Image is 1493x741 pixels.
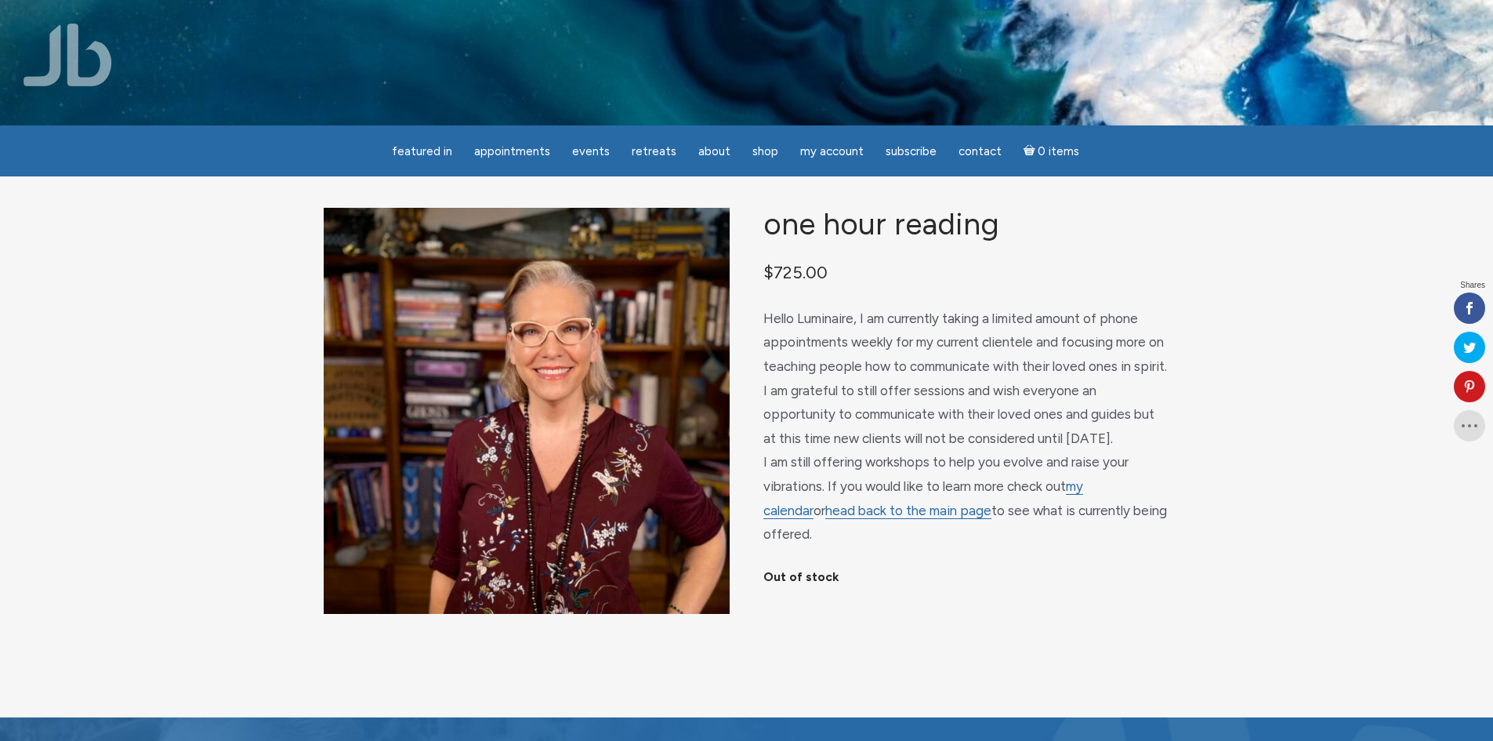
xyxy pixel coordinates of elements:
a: Events [563,136,619,167]
h1: One Hour Reading [763,208,1169,242]
a: Cart0 items [1014,135,1089,167]
a: featured in [382,136,462,167]
span: Events [572,144,610,158]
a: Appointments [465,136,560,167]
span: Shares [1460,282,1485,289]
bdi: 725.00 [763,262,828,282]
span: featured in [392,144,452,158]
span: About [698,144,730,158]
span: Retreats [632,144,676,158]
a: My Account [791,136,873,167]
span: $ [763,262,774,282]
a: Subscribe [876,136,946,167]
a: About [689,136,740,167]
span: Contact [958,144,1002,158]
a: Retreats [622,136,686,167]
a: head back to the main page [825,503,991,519]
span: Shop [752,144,778,158]
a: Shop [743,136,788,167]
span: Hello Luminaire, I am currently taking a limited amount of phone appointments weekly for my curre... [763,311,1167,542]
a: Contact [949,136,1011,167]
img: One Hour Reading [324,208,730,614]
span: My Account [800,144,864,158]
span: Appointments [474,144,550,158]
i: Cart [1024,144,1038,158]
img: Jamie Butler. The Everyday Medium [24,24,112,86]
span: 0 items [1038,146,1079,158]
a: my calendar [763,478,1083,519]
p: Out of stock [763,565,1169,590]
span: Subscribe [886,144,937,158]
